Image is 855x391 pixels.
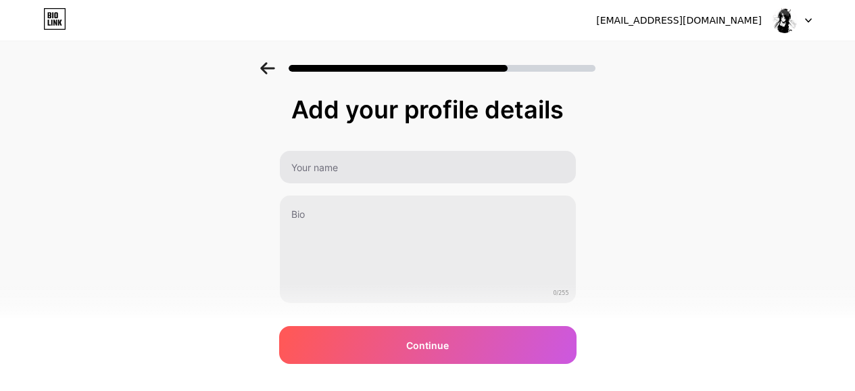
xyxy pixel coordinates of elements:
input: Your name [280,151,576,183]
span: Continue [406,338,449,352]
span: 0/255 [553,290,568,298]
img: zenasigmasigma [772,7,798,33]
div: Add your profile details [286,96,570,123]
div: [EMAIL_ADDRESS][DOMAIN_NAME] [596,14,762,28]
